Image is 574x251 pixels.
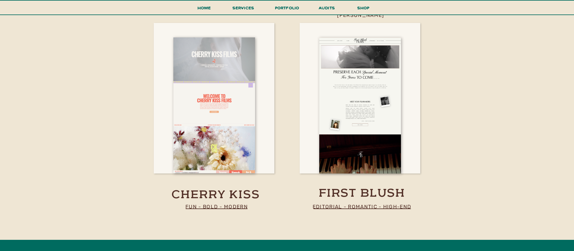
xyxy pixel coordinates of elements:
[168,202,265,211] p: Fun - Bold - Modern
[231,4,256,15] a: services
[168,188,263,202] a: cherry kiss
[314,186,409,198] a: first blush
[306,202,418,211] p: Editorial - Romantic - high-end
[312,1,409,10] p: striking - COOL - [PERSON_NAME]
[168,1,264,10] p: elegant - high impact - poetic
[349,4,378,14] a: shop
[232,5,254,11] span: services
[273,4,301,15] a: portfolio
[195,4,213,15] a: Home
[318,4,336,14] a: audits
